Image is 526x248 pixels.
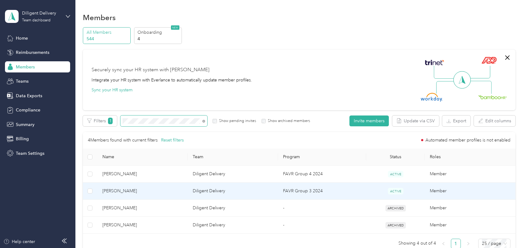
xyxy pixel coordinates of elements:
th: Team [188,149,278,166]
td: FAVR Group 4 2024 [278,166,366,183]
td: Diligent Delivery [188,200,278,217]
span: Teams [16,78,29,85]
div: Diligent Delivery [22,10,61,16]
td: Diligent Delivery [188,183,278,200]
td: Patricia Medina [97,217,188,234]
button: Filters1 [83,115,117,126]
img: ADP [481,57,497,64]
button: Reset filters [161,137,184,144]
td: Member [425,166,515,183]
img: Line Left Down [436,81,458,94]
img: BambooHR [478,95,507,99]
span: ACTIVE [388,171,403,177]
td: Diligent Delivery [188,217,278,234]
span: [PERSON_NAME] [102,171,183,177]
span: right [466,242,470,246]
span: Home [16,35,28,41]
td: Member [425,183,515,200]
th: Status [366,149,425,166]
td: - [278,200,366,217]
span: Reimbursements [16,49,49,56]
button: Sync your HR system [92,87,133,93]
img: Line Right Down [470,81,492,94]
td: Talele Pati [97,183,188,200]
span: Data Exports [16,93,42,99]
span: [PERSON_NAME] [102,205,183,211]
button: Invite members [349,115,389,126]
span: [PERSON_NAME] [102,222,183,228]
td: Member [425,217,515,234]
span: ARCHIVED [385,222,406,228]
p: 544 [87,36,129,42]
td: Patricia Faria [97,200,188,217]
iframe: Everlance-gr Chat Button Frame [491,213,526,248]
button: Edit columns [474,115,515,126]
button: Export [442,115,470,126]
span: Members [16,64,35,70]
td: FAVR Group 3 2024 [278,183,366,200]
td: Diligent Delivery [188,166,278,183]
span: ACTIVE [388,188,403,194]
p: 4 [137,36,180,42]
button: Help center [3,238,35,245]
img: Trinet [424,58,445,67]
td: Member [425,200,515,217]
span: Name [102,154,183,159]
p: 4 Members found with current filters [88,137,158,144]
img: Line Left Up [434,66,456,79]
span: left [442,242,445,246]
button: Update via CSV [392,115,439,126]
span: ARCHIVED [385,205,406,211]
p: Onboarding [137,29,180,36]
span: 1 [108,118,113,124]
img: Workday [421,93,443,102]
span: Compliance [16,107,40,113]
label: Show pending invites [217,118,256,124]
p: All Members [87,29,129,36]
span: Showing 4 out of 4 [398,239,436,248]
div: Team dashboard [22,19,51,22]
th: Roles [425,149,515,166]
img: Line Right Up [469,66,490,79]
label: Show archived members [266,118,310,124]
div: Securely sync your HR system with [PERSON_NAME] [92,66,209,74]
div: Integrate your HR system with Everlance to automatically update member profiles. [92,77,252,83]
span: Summary [16,121,34,128]
span: Billing [16,136,29,142]
h1: Members [83,14,116,21]
th: Name [97,149,188,166]
span: Team Settings [16,150,44,157]
span: [PERSON_NAME] [102,188,183,194]
span: NEW [171,25,179,30]
td: - [278,217,366,234]
td: Frances Pati [97,166,188,183]
span: Automated member profiles is not enabled [425,138,510,142]
th: Program [278,149,366,166]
